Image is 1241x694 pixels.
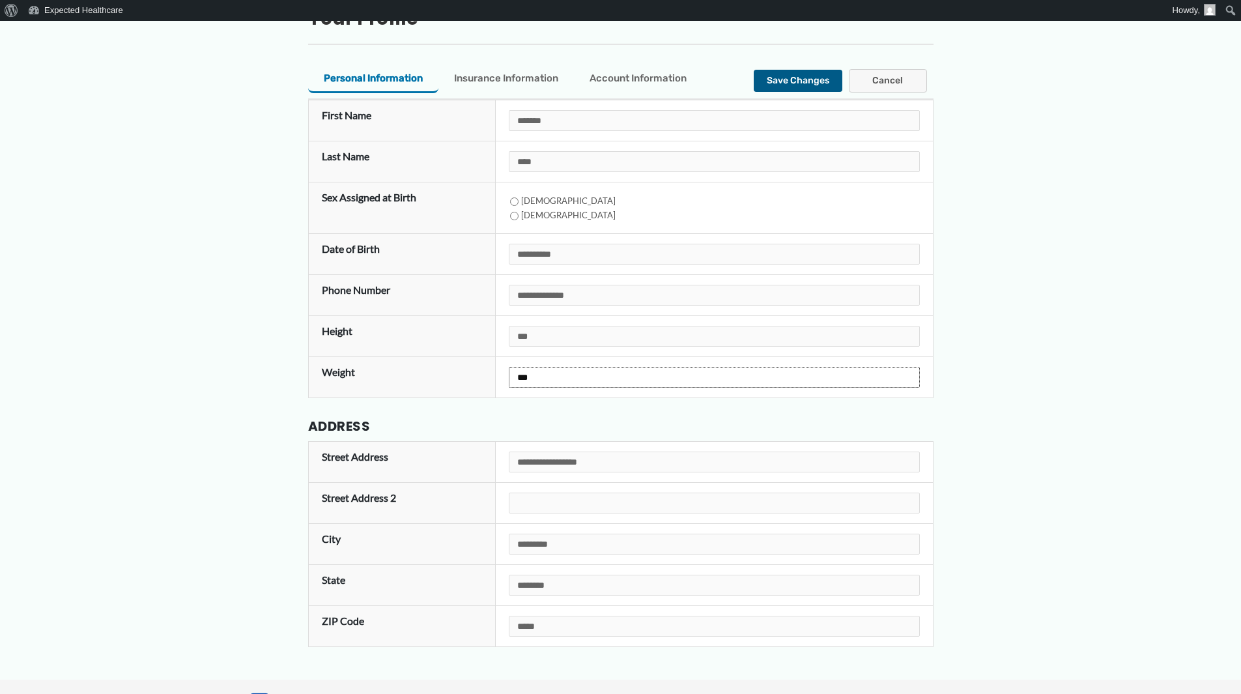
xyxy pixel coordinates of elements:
button: Insurance Information [438,66,574,93]
label: Street Address [322,450,388,463]
span: Personal Information [324,72,423,84]
label: Street Address 2 [322,491,396,504]
label: First Name [322,109,371,121]
h2: Your Profile [308,7,934,31]
label: [DEMOGRAPHIC_DATA] [510,210,616,220]
input: [DEMOGRAPHIC_DATA] [510,212,519,220]
label: Date of Birth [322,242,380,255]
label: State [322,573,345,586]
label: [DEMOGRAPHIC_DATA] [510,195,616,206]
button: Personal Information [308,66,438,93]
h3: Address [308,418,934,441]
span: Account Information [590,72,687,84]
button: Cancel [849,69,927,93]
input: [DEMOGRAPHIC_DATA] [510,197,519,206]
label: Sex Assigned at Birth [322,191,416,203]
span: Insurance Information [454,72,558,84]
label: Last Name [322,150,369,162]
button: Account Information [574,66,702,93]
label: City [322,532,341,545]
label: ZIP Code [322,614,364,627]
label: Phone Number [322,283,390,296]
label: Height [322,325,352,337]
label: Weight [322,366,355,378]
button: Save Changes [754,70,842,92]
